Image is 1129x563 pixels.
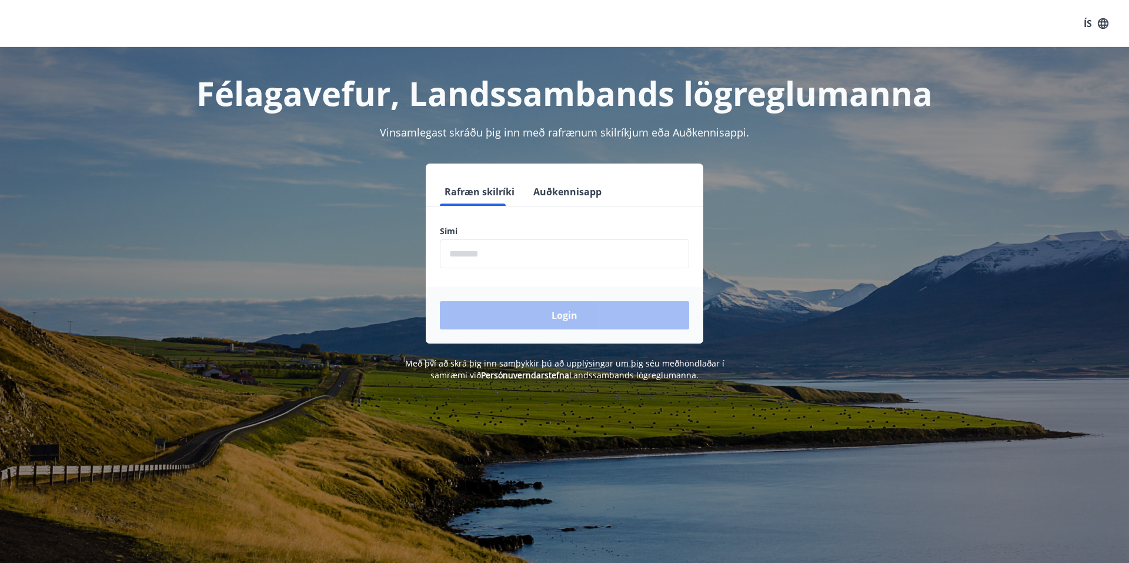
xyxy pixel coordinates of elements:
button: Rafræn skilríki [440,178,519,206]
span: Vinsamlegast skráðu þig inn með rafrænum skilríkjum eða Auðkennisappi. [380,125,749,139]
h1: Félagavefur, Landssambands lögreglumanna [155,71,974,115]
a: Persónuverndarstefna [481,369,569,381]
button: Auðkennisapp [529,178,606,206]
label: Sími [440,225,689,237]
span: Með því að skrá þig inn samþykkir þú að upplýsingar um þig séu meðhöndlaðar í samræmi við Landssa... [405,358,724,381]
button: ÍS [1077,13,1115,34]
